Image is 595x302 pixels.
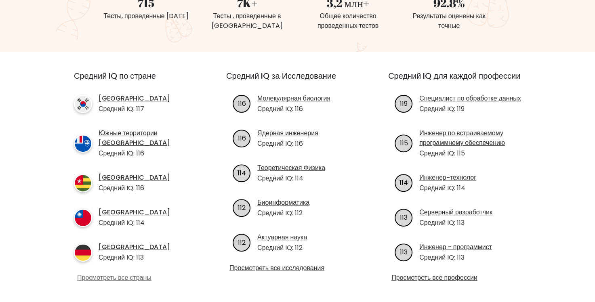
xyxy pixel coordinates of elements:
a: [GEOGRAPHIC_DATA] [99,173,170,182]
ya-tr-span: Просмотреть все исследования [229,263,324,273]
text: 114 [238,168,246,177]
ya-tr-span: Средний IQ: 117 [99,104,144,113]
img: Страна [74,209,92,227]
text: 113 [400,212,408,222]
a: Специалист по обработке данных [419,94,521,103]
text: 116 [238,99,246,108]
a: Инженер - программист [419,242,492,252]
a: Актуарная наука [257,233,307,242]
img: Страна [74,243,92,262]
ya-tr-span: Средний IQ по стране [74,70,156,82]
ya-tr-span: Средний IQ за Исследование [226,70,336,82]
a: Биоинформатика [257,198,309,208]
text: 112 [238,203,246,212]
ya-tr-span: Средний IQ: 116 [99,183,144,193]
a: [GEOGRAPHIC_DATA] [99,94,170,103]
a: Просмотреть все страны [77,273,194,283]
a: Серверный разработчик [419,208,492,217]
ya-tr-span: Средний IQ: 112 [257,208,303,218]
ya-tr-span: Инженер по встраиваемому программному обеспечению [419,128,505,147]
ya-tr-span: Средний IQ: 113 [99,253,144,262]
ya-tr-span: Средний IQ: 116 [257,139,303,148]
ya-tr-span: Южные территории [GEOGRAPHIC_DATA] [99,128,170,147]
a: Просмотреть все профессии [391,273,528,283]
text: 112 [238,237,246,247]
ya-tr-span: Просмотреть все профессии [391,273,477,282]
text: 116 [238,133,246,143]
text: 113 [400,247,408,256]
ya-tr-span: Просмотреть все страны [77,273,151,282]
ya-tr-span: Средний IQ: 112 [257,243,303,252]
a: Теоретическая Физика [257,163,325,173]
img: Страна [74,134,92,153]
text: 114 [399,178,408,187]
a: Ядерная инженерия [257,128,318,138]
ya-tr-span: [GEOGRAPHIC_DATA] [99,173,170,182]
ya-tr-span: Средний IQ: 113 [419,253,465,262]
ya-tr-span: Средний IQ: 119 [419,104,465,113]
img: Страна [74,95,92,113]
text: 119 [400,99,408,108]
ya-tr-span: Биоинформатика [257,198,309,207]
a: [GEOGRAPHIC_DATA] [99,242,170,252]
ya-tr-span: Средний IQ: 116 [257,104,303,113]
ya-tr-span: Средний IQ: 114 [257,174,303,183]
a: [GEOGRAPHIC_DATA] [99,208,170,217]
a: Инженер-технолог [419,173,476,182]
a: Просмотреть все исследования [229,263,366,273]
a: Молекулярная биология [257,94,330,103]
ya-tr-span: Общее количество проведенных тестов [317,11,378,30]
a: Южные территории [GEOGRAPHIC_DATA] [99,128,197,148]
ya-tr-span: Средний IQ: 114 [99,218,145,227]
ya-tr-span: Средний IQ для каждой профессии [388,70,520,82]
a: Инженер по встраиваемому программному обеспечению [419,128,531,148]
ya-tr-span: Средний IQ: 116 [99,149,144,158]
ya-tr-span: Средний IQ: 113 [419,218,465,227]
text: 115 [400,138,408,147]
img: Страна [74,174,92,192]
ya-tr-span: Инженер-технолог [419,173,476,182]
ya-tr-span: Актуарная наука [257,233,307,242]
ya-tr-span: Результаты оценены как точные [412,11,485,30]
ya-tr-span: Средний IQ: 114 [419,183,465,193]
ya-tr-span: Тесты, проведенные [DATE] [103,11,188,21]
ya-tr-span: Тесты , проведенные в [GEOGRAPHIC_DATA] [212,11,283,30]
ya-tr-span: Средний IQ: 115 [419,149,465,158]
